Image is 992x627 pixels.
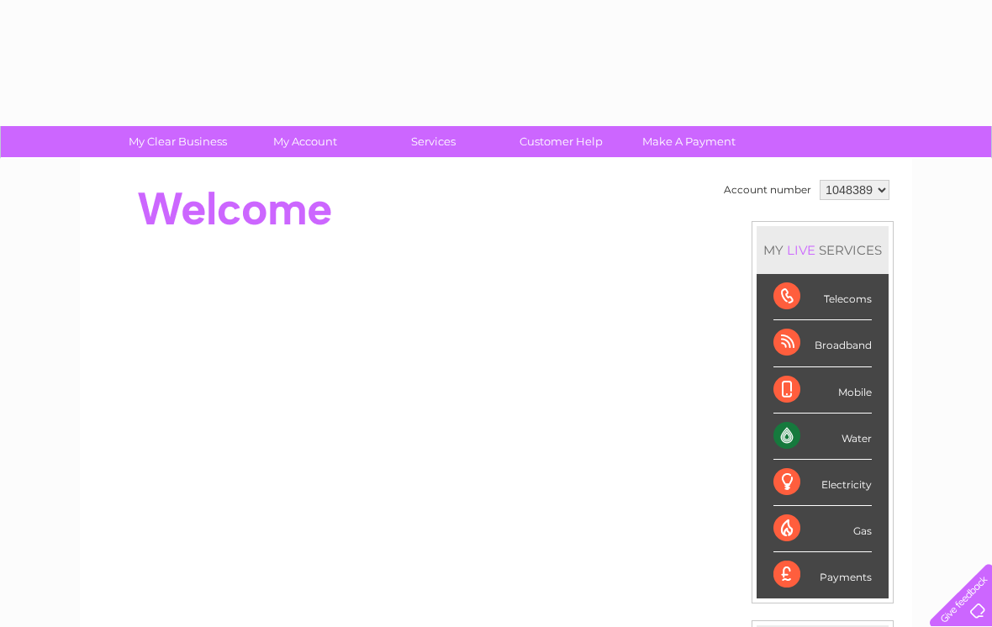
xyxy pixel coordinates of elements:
a: Services [364,126,503,157]
div: Electricity [773,460,872,506]
td: Account number [720,176,815,204]
div: LIVE [784,242,819,258]
div: Water [773,414,872,460]
div: MY SERVICES [757,226,889,274]
div: Mobile [773,367,872,414]
a: Make A Payment [620,126,758,157]
div: Telecoms [773,274,872,320]
a: Customer Help [492,126,631,157]
a: My Clear Business [108,126,247,157]
div: Payments [773,552,872,598]
div: Broadband [773,320,872,366]
a: My Account [236,126,375,157]
div: Gas [773,506,872,552]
